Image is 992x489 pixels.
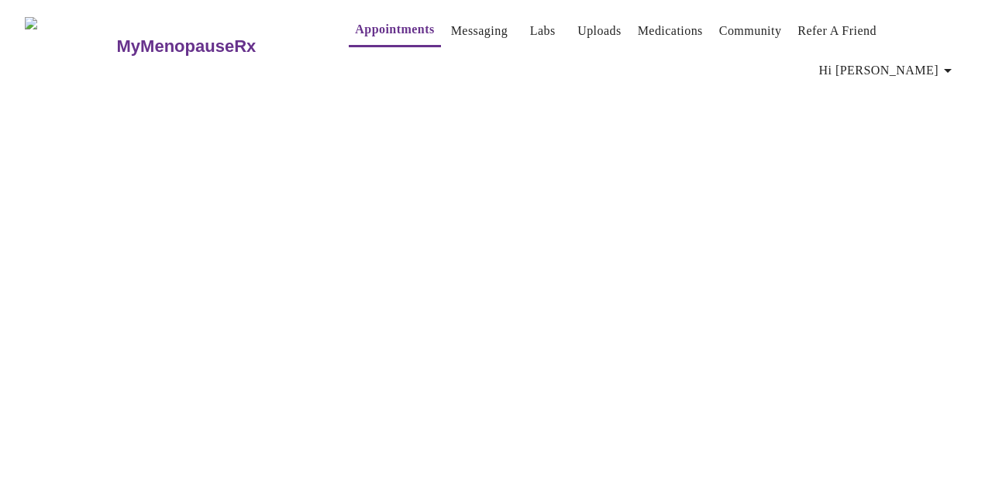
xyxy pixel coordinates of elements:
[638,20,703,42] a: Medications
[577,20,622,42] a: Uploads
[518,15,567,46] button: Labs
[819,60,957,81] span: Hi [PERSON_NAME]
[117,36,257,57] h3: MyMenopauseRx
[791,15,883,46] button: Refer a Friend
[530,20,556,42] a: Labs
[571,15,628,46] button: Uploads
[632,15,709,46] button: Medications
[719,20,782,42] a: Community
[713,15,788,46] button: Community
[451,20,508,42] a: Messaging
[813,55,963,86] button: Hi [PERSON_NAME]
[355,19,434,40] a: Appointments
[115,19,318,74] a: MyMenopauseRx
[25,17,115,75] img: MyMenopauseRx Logo
[797,20,877,42] a: Refer a Friend
[349,14,440,47] button: Appointments
[445,15,514,46] button: Messaging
